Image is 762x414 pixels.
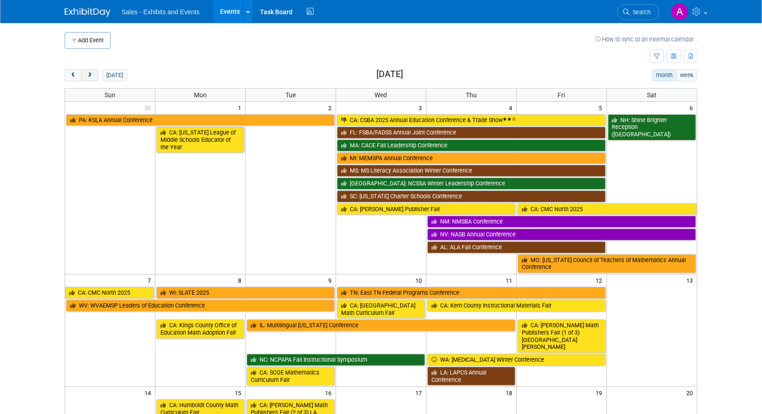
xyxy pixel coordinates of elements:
span: 6 [689,102,697,113]
a: NV: NASB Annual Conference [427,229,696,241]
span: Sales - Exhibits and Events [121,8,199,16]
a: AL: ALA Fall Conference [427,241,606,253]
a: FL: FSBA/FADSS Annual Joint Conference [337,127,606,139]
a: NM: NMSBA Conference [427,216,696,228]
a: MA: CACE Fall Leadership Conference [337,140,606,151]
a: NC: NCPAPA Fall Instructional Symposium [247,354,425,366]
span: 19 [595,387,607,398]
a: MO: [US_STATE] Council of Teachers of Mathematics Annual Conference [518,254,696,273]
a: TN: East TN Federal Programs Conference [337,287,606,299]
span: 17 [414,387,426,398]
span: 7 [147,274,155,286]
a: CA: SCOE Mathematics Curriculum Fair [247,367,335,386]
span: 16 [324,387,336,398]
span: 1 [237,102,245,113]
a: CA: CMC North 2025 [518,203,697,215]
a: [GEOGRAPHIC_DATA]: NCSSA Winter Leadership Conference [337,178,606,190]
span: 12 [595,274,607,286]
a: CA: [PERSON_NAME] Math Publishers Fair (1 of 3) [GEOGRAPHIC_DATA][PERSON_NAME] [518,319,606,353]
button: week [676,69,697,81]
span: 11 [505,274,516,286]
button: prev [65,69,82,81]
a: CA: CMC North 2025 [65,287,154,299]
span: Wed [375,91,387,99]
a: CA: Kern County Instructional Materials Fair [427,300,606,312]
a: WA: [MEDICAL_DATA] Winter Conference [427,354,606,366]
span: Tue [286,91,296,99]
span: 5 [598,102,607,113]
a: WI: SLATE 2025 [156,287,335,299]
span: Sat [647,91,657,99]
img: Albert Martinez [671,3,689,21]
button: Add Event [65,32,110,49]
a: CA: Kings County Office of Education Math Adoption Fair [156,319,244,338]
span: 18 [505,387,516,398]
button: month [652,69,677,81]
a: How to sync to an external calendar... [595,36,697,43]
a: NH: Shine Brighter Reception ([GEOGRAPHIC_DATA]) [608,114,696,140]
span: Fri [558,91,565,99]
a: SC: [US_STATE] Charter Schools Conference [337,190,606,202]
a: LA: LAPCS Annual Conference [427,367,515,386]
span: Search [629,9,651,16]
a: PA: KSLA Annual Conference [66,114,335,126]
img: ExhibitDay [65,8,110,17]
span: 13 [685,274,697,286]
span: 15 [234,387,245,398]
span: 8 [237,274,245,286]
span: 9 [327,274,336,286]
span: 2 [327,102,336,113]
a: MI: MEMSPA Annual Conference [337,152,606,164]
a: WV: WVAEMSP Leaders of Education Conference [66,300,335,312]
span: 4 [508,102,516,113]
span: Thu [466,91,477,99]
a: MS: MS Literacy Association Winter Conference [337,165,606,177]
a: CA: CSBA 2025 Annual Education Conference & Trade Show [337,114,606,126]
a: Search [617,4,659,20]
span: 30 [144,102,155,113]
a: IL: Multilingual [US_STATE] Conference [247,319,515,331]
a: CA: [GEOGRAPHIC_DATA] Math Curriculum Fair [337,300,425,319]
span: 14 [144,387,155,398]
a: CA: [PERSON_NAME] Publisher Fair [337,203,515,215]
span: Sun [105,91,116,99]
a: CA: [US_STATE] League of Middle Schools Educator of the Year [156,127,244,153]
span: 3 [418,102,426,113]
span: 20 [685,387,697,398]
span: Mon [194,91,207,99]
button: [DATE] [103,69,127,81]
h2: [DATE] [376,69,403,79]
span: 10 [414,274,426,286]
button: next [81,69,98,81]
